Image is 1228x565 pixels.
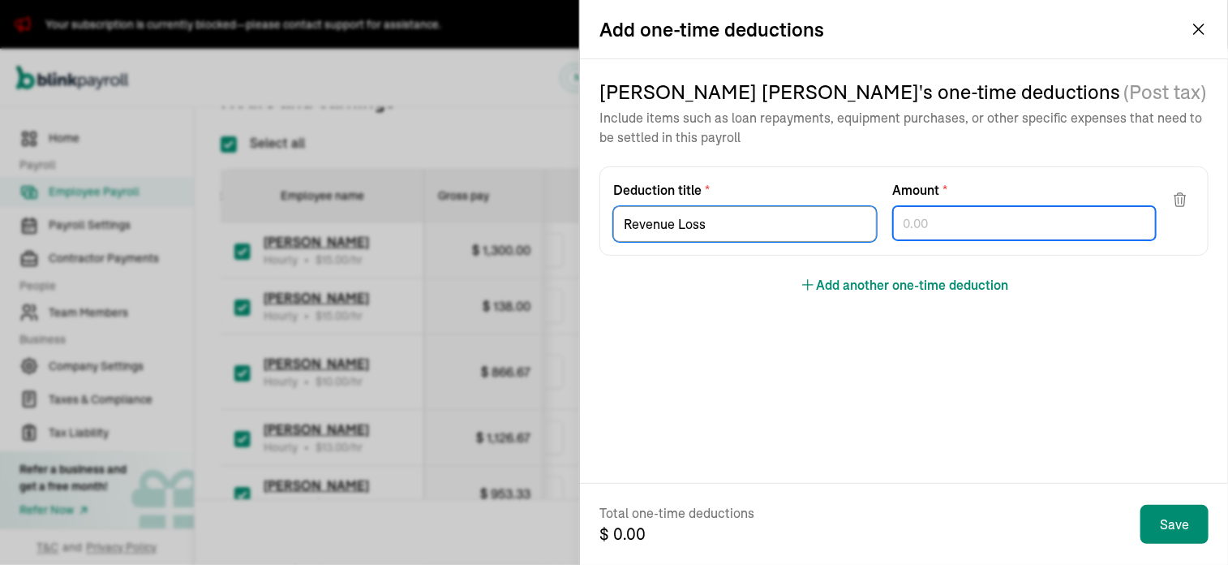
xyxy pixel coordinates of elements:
[599,80,919,104] span: [PERSON_NAME] [PERSON_NAME]
[613,180,877,200] label: Deduction title
[1123,79,1206,105] h4: (Post tax)
[893,180,1157,200] label: Amount
[599,503,754,523] span: Total one-time deductions
[613,206,877,242] input: Deduction title
[800,275,1008,295] button: Add another one-time deduction
[613,524,646,544] span: 0.00
[599,523,754,546] span: $
[893,206,1157,240] input: 0.00
[1140,505,1209,544] button: Save
[599,108,1209,147] p: Include items such as loan repayments, equipment purchases, or other specific expenses that need ...
[599,16,824,42] h2: Add one-time deductions
[599,79,1120,105] h4: 's one-time deductions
